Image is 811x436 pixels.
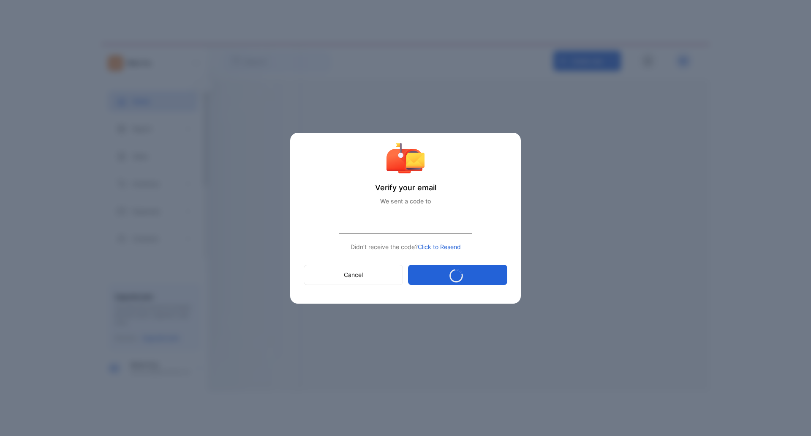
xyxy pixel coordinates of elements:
[304,242,507,251] p: Didn’t receive the code?
[418,243,461,250] span: Click to Resend
[304,182,507,193] p: Verify your email
[304,265,403,285] button: Cancel
[386,143,425,173] img: verify account
[304,197,507,206] p: We sent a code to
